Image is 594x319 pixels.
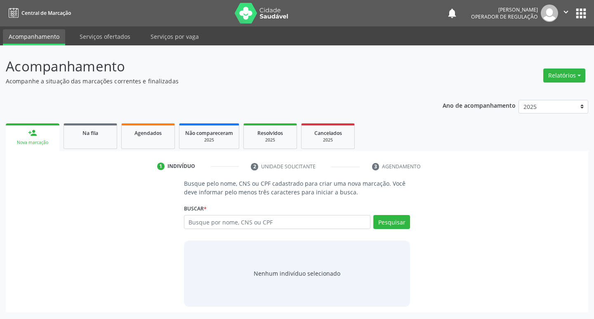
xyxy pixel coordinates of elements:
[446,7,458,19] button: notifications
[12,139,54,146] div: Nova marcação
[184,202,207,215] label: Buscar
[184,215,371,229] input: Busque por nome, CNS ou CPF
[471,6,538,13] div: [PERSON_NAME]
[574,6,588,21] button: apps
[373,215,410,229] button: Pesquisar
[561,7,570,17] i: 
[185,130,233,137] span: Não compareceram
[6,56,413,77] p: Acompanhamento
[250,137,291,143] div: 2025
[28,128,37,137] div: person_add
[307,137,349,143] div: 2025
[134,130,162,137] span: Agendados
[254,269,340,278] div: Nenhum indivíduo selecionado
[157,163,165,170] div: 1
[257,130,283,137] span: Resolvidos
[541,5,558,22] img: img
[167,163,195,170] div: Indivíduo
[314,130,342,137] span: Cancelados
[443,100,516,110] p: Ano de acompanhamento
[558,5,574,22] button: 
[3,29,65,45] a: Acompanhamento
[74,29,136,44] a: Serviços ofertados
[82,130,98,137] span: Na fila
[145,29,205,44] a: Serviços por vaga
[6,6,71,20] a: Central de Marcação
[185,137,233,143] div: 2025
[184,179,410,196] p: Busque pelo nome, CNS ou CPF cadastrado para criar uma nova marcação. Você deve informar pelo men...
[471,13,538,20] span: Operador de regulação
[21,9,71,17] span: Central de Marcação
[6,77,413,85] p: Acompanhe a situação das marcações correntes e finalizadas
[543,69,585,83] button: Relatórios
